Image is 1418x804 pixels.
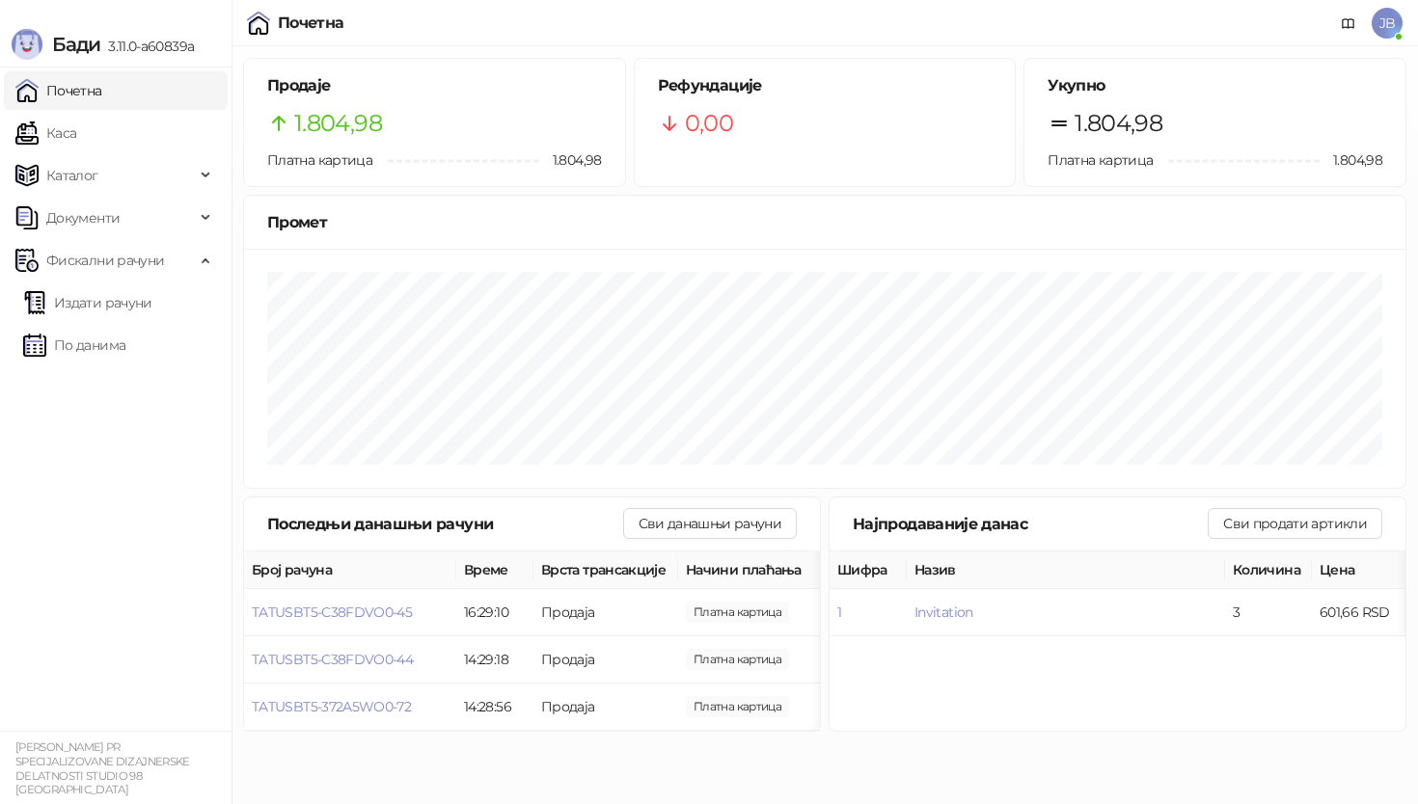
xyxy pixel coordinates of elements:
[539,149,602,171] span: 1.804,98
[46,156,98,195] span: Каталог
[1225,589,1312,636] td: 3
[294,105,382,142] span: 1.804,98
[1048,74,1382,97] h5: Укупно
[533,589,678,636] td: Продаја
[267,210,1382,234] div: Промет
[1048,151,1153,169] span: Платна картица
[678,551,871,589] th: Начини плаћања
[837,603,841,621] button: 1
[456,551,533,589] th: Време
[252,651,413,668] button: TATUSBT5-C38FDVO0-44
[685,105,733,142] span: 0,00
[1320,149,1382,171] span: 1.804,98
[1208,508,1382,539] button: Сви продати артикли
[46,241,164,280] span: Фискални рачуни
[267,74,602,97] h5: Продаје
[533,551,678,589] th: Врста трансакције
[23,326,125,364] a: По данима
[15,114,76,152] a: Каса
[658,74,993,97] h5: Рефундације
[1225,551,1312,589] th: Количина
[252,603,412,621] button: TATUSBT5-C38FDVO0-45
[686,696,789,717] span: 601,66
[23,283,152,322] a: Издати рачуни
[686,602,789,623] span: 601,66
[1372,8,1403,39] span: JB
[100,38,194,55] span: 3.11.0-a60839a
[1333,8,1364,39] a: Документација
[244,551,456,589] th: Број рачуна
[1075,105,1162,142] span: 1.804,98
[15,71,102,110] a: Почетна
[456,683,533,731] td: 14:28:56
[46,199,120,237] span: Документи
[533,636,678,683] td: Продаја
[830,551,907,589] th: Шифра
[853,512,1208,536] div: Најпродаваније данас
[278,15,344,31] div: Почетна
[533,683,678,731] td: Продаја
[456,636,533,683] td: 14:29:18
[12,29,42,60] img: Logo
[15,740,190,796] small: [PERSON_NAME] PR SPECIJALIZOVANE DIZAJNERSKE DELATNOSTI STUDIO 98 [GEOGRAPHIC_DATA]
[686,649,789,670] span: 601,66
[907,551,1225,589] th: Назив
[267,512,623,536] div: Последњи данашњи рачуни
[623,508,797,539] button: Сви данашњи рачуни
[267,151,372,169] span: Платна картица
[52,33,100,56] span: Бади
[252,698,411,715] button: TATUSBT5-372A5WO0-72
[914,603,973,621] button: Invitation
[456,589,533,636] td: 16:29:10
